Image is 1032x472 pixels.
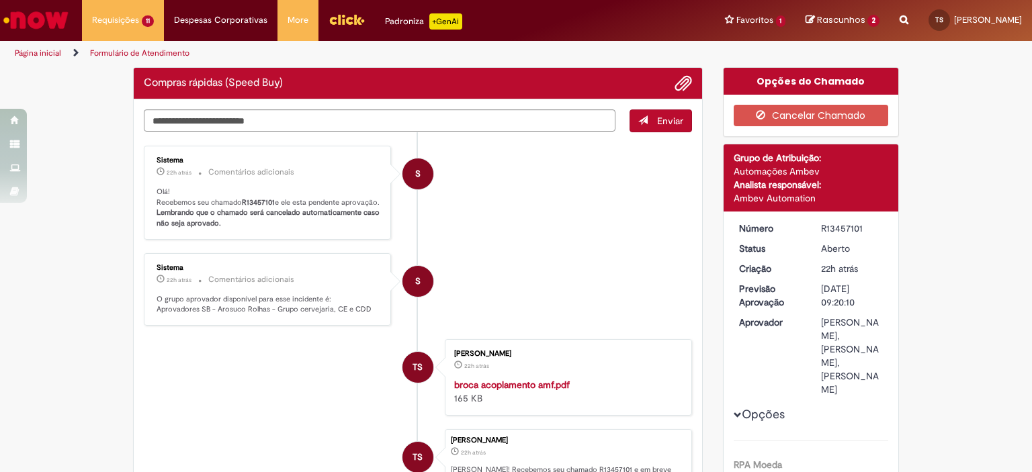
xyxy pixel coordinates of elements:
[208,167,294,178] small: Comentários adicionais
[402,158,433,189] div: System
[402,266,433,297] div: System
[817,13,865,26] span: Rascunhos
[329,9,365,30] img: click_logo_yellow_360x200.png
[461,449,486,457] span: 22h atrás
[821,242,884,255] div: Aberto
[385,13,462,30] div: Padroniza
[454,350,678,358] div: [PERSON_NAME]
[630,109,692,132] button: Enviar
[454,378,678,405] div: 165 KB
[734,178,889,191] div: Analista responsável:
[429,13,462,30] p: +GenAi
[724,68,899,95] div: Opções do Chamado
[90,48,189,58] a: Formulário de Atendimento
[451,436,685,444] div: [PERSON_NAME]
[208,274,294,285] small: Comentários adicionais
[461,449,486,457] time: 28/08/2025 11:20:10
[242,197,275,207] b: R13457101
[157,187,380,229] p: Olá! Recebemos seu chamado e ele esta pendente aprovação.
[167,169,191,177] time: 28/08/2025 11:20:23
[729,222,812,235] dt: Número
[174,13,267,27] span: Despesas Corporativas
[157,294,380,315] p: O grupo aprovador disponível para esse incidente é: Aprovadores SB - Arosuco Rolhas - Grupo cerve...
[167,276,191,284] span: 22h atrás
[157,207,382,228] b: Lembrando que o chamado será cancelado automaticamente caso não seja aprovado.
[954,14,1022,26] span: [PERSON_NAME]
[729,282,812,309] dt: Previsão Aprovação
[734,459,782,471] b: RPA Moeda
[776,15,786,27] span: 1
[729,242,812,255] dt: Status
[402,352,433,383] div: Thalita Sthefany Correa Da Silva
[821,222,884,235] div: R13457101
[464,362,489,370] span: 22h atrás
[10,41,678,66] ul: Trilhas de página
[657,115,683,127] span: Enviar
[157,156,380,164] div: Sistema
[167,276,191,284] time: 28/08/2025 11:20:18
[734,191,889,205] div: Ambev Automation
[821,316,884,396] div: [PERSON_NAME], [PERSON_NAME], [PERSON_NAME]
[157,264,380,272] div: Sistema
[464,362,489,370] time: 28/08/2025 11:19:46
[15,48,61,58] a: Página inicial
[736,13,773,27] span: Favoritos
[675,75,692,92] button: Adicionar anexos
[142,15,154,27] span: 11
[734,151,889,164] div: Grupo de Atribuição:
[806,14,879,27] a: Rascunhos
[821,263,858,275] span: 22h atrás
[92,13,139,27] span: Requisições
[734,164,889,178] div: Automações Ambev
[454,379,570,391] a: broca acoplamento amf.pdf
[1,7,71,34] img: ServiceNow
[734,105,889,126] button: Cancelar Chamado
[729,316,812,329] dt: Aprovador
[413,351,423,383] span: TS
[144,77,283,89] h2: Compras rápidas (Speed Buy) Histórico de tíquete
[821,282,884,309] div: [DATE] 09:20:10
[867,15,879,27] span: 2
[729,262,812,275] dt: Criação
[935,15,943,24] span: TS
[821,263,858,275] time: 28/08/2025 11:20:10
[415,158,421,190] span: S
[288,13,308,27] span: More
[821,262,884,275] div: 28/08/2025 11:20:10
[415,265,421,297] span: S
[144,109,615,132] textarea: Digite sua mensagem aqui...
[167,169,191,177] span: 22h atrás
